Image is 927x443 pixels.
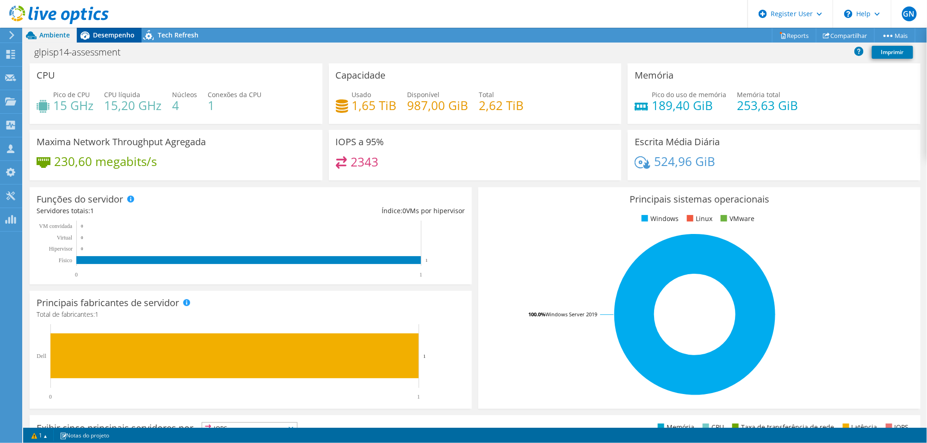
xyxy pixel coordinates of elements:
[902,6,917,21] span: GN
[104,90,140,99] span: CPU líquida
[485,194,914,204] h3: Principais sistemas operacionais
[202,423,297,434] span: IOPS
[90,206,94,215] span: 1
[208,100,261,111] h4: 1
[49,394,52,400] text: 0
[37,353,46,359] text: Dell
[30,47,135,57] h1: glpisp14-assessment
[528,311,545,318] tspan: 100.0%
[479,90,494,99] span: Total
[39,223,72,229] text: VM convidada
[37,298,179,308] h3: Principais fabricantes de servidor
[172,90,197,99] span: Núcleos
[81,246,83,251] text: 0
[59,257,72,264] tspan: Físico
[336,70,386,80] h3: Capacidade
[844,10,853,18] svg: \n
[95,310,99,319] span: 1
[408,100,469,111] h4: 987,00 GiB
[104,100,161,111] h4: 15,20 GHz
[652,100,726,111] h4: 189,40 GiB
[426,258,428,263] text: 1
[884,422,909,432] li: IOPS
[25,430,54,441] a: 1
[158,31,198,39] span: Tech Refresh
[718,214,754,224] li: VMware
[685,214,712,224] li: Linux
[49,246,73,252] text: Hipervisor
[75,271,78,278] text: 0
[53,100,93,111] h4: 15 GHz
[81,224,83,228] text: 0
[53,90,90,99] span: Pico de CPU
[737,100,798,111] h4: 253,63 GiB
[37,137,206,147] h3: Maxima Network Throughput Agregada
[737,90,780,99] span: Memória total
[545,311,597,318] tspan: Windows Server 2019
[39,31,70,39] span: Ambiente
[81,235,83,240] text: 0
[37,309,465,320] h4: Total de fabricantes:
[93,31,135,39] span: Desempenho
[655,422,694,432] li: Memória
[840,422,878,432] li: Latência
[420,271,422,278] text: 1
[352,90,371,99] span: Usado
[251,206,465,216] div: Índice: VMs por hipervisor
[57,234,73,241] text: Virtual
[635,137,720,147] h3: Escrita Média Diária
[402,206,406,215] span: 0
[37,206,251,216] div: Servidores totais:
[874,28,915,43] a: Mais
[700,422,724,432] li: CPU
[408,90,440,99] span: Disponível
[872,46,913,59] a: Imprimir
[352,100,397,111] h4: 1,65 TiB
[336,137,384,147] h3: IOPS a 95%
[53,430,116,441] a: Notas do projeto
[479,100,524,111] h4: 2,62 TiB
[816,28,875,43] a: Compartilhar
[654,156,715,166] h4: 524,96 GiB
[639,214,679,224] li: Windows
[652,90,726,99] span: Pico do uso de memória
[730,422,834,432] li: Taxa de transferência de rede
[37,70,55,80] h3: CPU
[54,156,157,166] h4: 230,60 megabits/s
[635,70,674,80] h3: Memória
[772,28,816,43] a: Reports
[208,90,261,99] span: Conexões da CPU
[37,194,123,204] h3: Funções do servidor
[417,394,420,400] text: 1
[172,100,197,111] h4: 4
[351,157,378,167] h4: 2343
[423,353,426,359] text: 1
